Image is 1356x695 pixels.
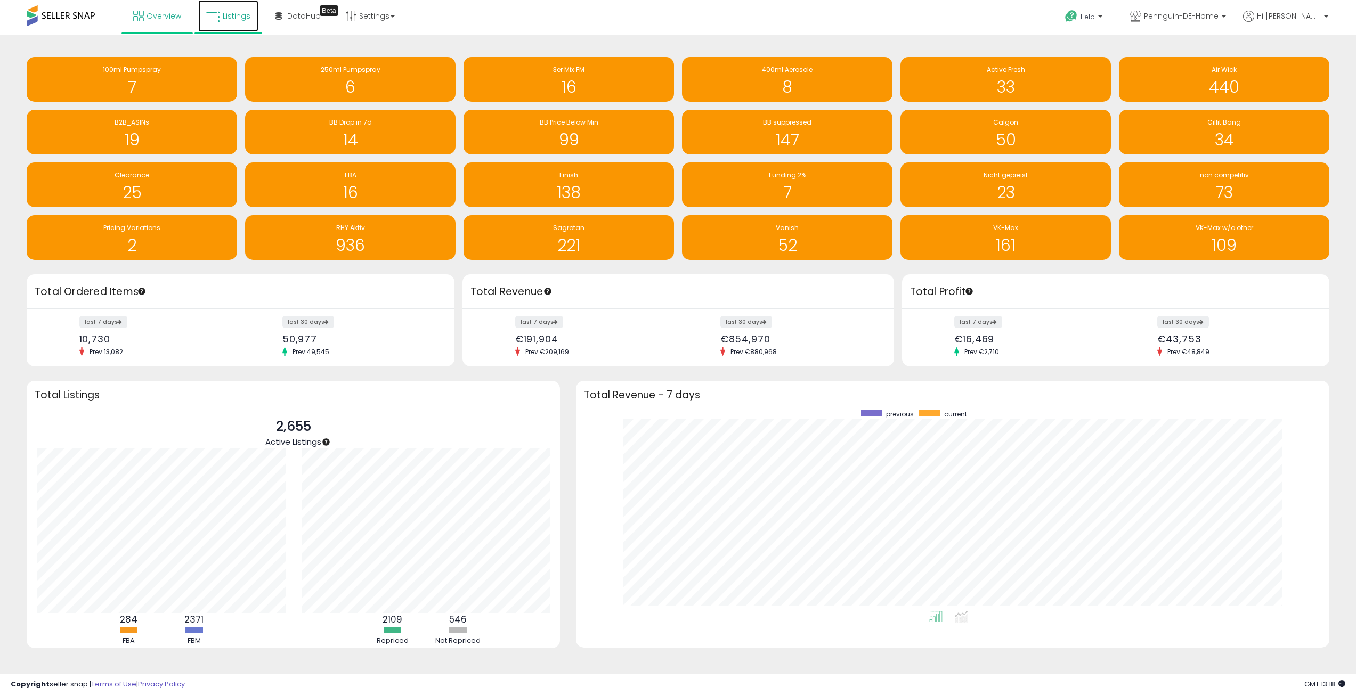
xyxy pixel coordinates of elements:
[96,636,160,646] div: FBA
[959,347,1004,356] span: Prev: €2,710
[321,437,331,447] div: Tooltip anchor
[138,679,185,689] a: Privacy Policy
[265,436,321,447] span: Active Listings
[336,223,365,232] span: RHY Aktiv
[515,333,670,345] div: €191,904
[520,347,574,356] span: Prev: €209,169
[27,57,237,102] a: 100ml Pumpspray 7
[886,410,914,419] span: previous
[84,347,128,356] span: Prev: 13,082
[900,215,1111,260] a: VK-Max 161
[265,416,321,437] p: 2,655
[103,223,160,232] span: Pricing Variations
[250,78,450,96] h1: 6
[1119,110,1329,154] a: Cillit Bang 34
[687,131,887,149] h1: 147
[900,162,1111,207] a: Nicht gepreist 23
[1119,162,1329,207] a: non competitiv 73
[687,184,887,201] h1: 7
[543,287,553,296] div: Tooltip anchor
[250,131,450,149] h1: 14
[769,170,806,179] span: Funding 2%
[27,215,237,260] a: Pricing Variations 2
[906,184,1106,201] h1: 23
[762,65,813,74] span: 400ml Aerosole
[1243,11,1328,35] a: Hi [PERSON_NAME]
[464,162,674,207] a: Finish 138
[115,118,149,127] span: B2B_ASINs
[776,223,799,232] span: Vanish
[32,184,232,201] h1: 25
[1124,131,1324,149] h1: 34
[469,236,669,254] h1: 221
[1065,10,1078,23] i: Get Help
[103,65,161,74] span: 100ml Pumpspray
[469,184,669,201] h1: 138
[345,170,356,179] span: FBA
[900,57,1111,102] a: Active Fresh 33
[993,118,1018,127] span: Calgon
[361,636,425,646] div: Repriced
[725,347,782,356] span: Prev: €880,968
[954,316,1002,328] label: last 7 days
[1124,78,1324,96] h1: 440
[449,613,467,626] b: 546
[910,284,1322,299] h3: Total Profit
[1124,236,1324,254] h1: 109
[1057,2,1113,35] a: Help
[964,287,974,296] div: Tooltip anchor
[79,333,233,345] div: 10,730
[553,65,584,74] span: 3er Mix FM
[223,11,250,21] span: Listings
[321,65,380,74] span: 250ml Pumpspray
[559,170,578,179] span: Finish
[1119,215,1329,260] a: VK-Max w/o other 109
[763,118,811,127] span: BB suppressed
[1196,223,1253,232] span: VK-Max w/o other
[282,333,436,345] div: 50,977
[147,11,181,21] span: Overview
[1119,57,1329,102] a: Air Wick 440
[426,636,490,646] div: Not Repriced
[282,316,334,328] label: last 30 days
[115,170,149,179] span: Clearance
[35,391,552,399] h3: Total Listings
[1081,12,1095,21] span: Help
[245,57,456,102] a: 250ml Pumpspray 6
[27,110,237,154] a: B2B_ASINs 19
[287,11,321,21] span: DataHub
[245,162,456,207] a: FBA 16
[1162,347,1215,356] span: Prev: €48,849
[91,679,136,689] a: Terms of Use
[137,287,147,296] div: Tooltip anchor
[984,170,1028,179] span: Nicht gepreist
[1207,118,1241,127] span: Cillit Bang
[287,347,335,356] span: Prev: 49,545
[32,236,232,254] h1: 2
[1157,316,1209,328] label: last 30 days
[553,223,584,232] span: Sagrotan
[1144,11,1219,21] span: Pennguin-DE-Home
[464,110,674,154] a: BB Price Below Min 99
[1212,65,1237,74] span: Air Wick
[245,215,456,260] a: RHY Aktiv 936
[250,236,450,254] h1: 936
[682,57,892,102] a: 400ml Aerosole 8
[32,131,232,149] h1: 19
[682,162,892,207] a: Funding 2% 7
[1257,11,1321,21] span: Hi [PERSON_NAME]
[1157,333,1311,345] div: €43,753
[540,118,598,127] span: BB Price Below Min
[470,284,886,299] h3: Total Revenue
[944,410,967,419] span: current
[906,131,1106,149] h1: 50
[329,118,372,127] span: BB Drop in 7d
[464,57,674,102] a: 3er Mix FM 16
[162,636,226,646] div: FBM
[320,5,338,16] div: Tooltip anchor
[720,333,875,345] div: €854,970
[383,613,402,626] b: 2109
[11,679,50,689] strong: Copyright
[464,215,674,260] a: Sagrotan 221
[79,316,127,328] label: last 7 days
